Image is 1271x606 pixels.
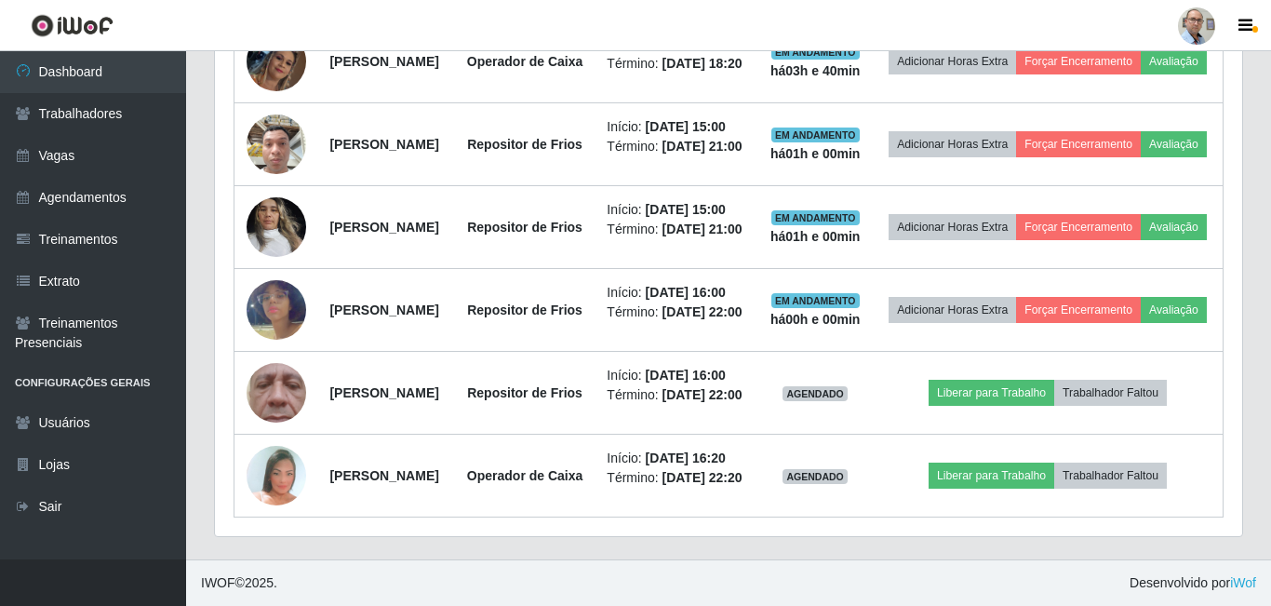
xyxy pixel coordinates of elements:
button: Avaliação [1141,214,1207,240]
button: Avaliação [1141,131,1207,157]
button: Liberar para Trabalho [929,463,1054,489]
button: Adicionar Horas Extra [889,297,1016,323]
strong: [PERSON_NAME] [329,220,438,235]
li: Início: [607,283,746,303]
button: Adicionar Horas Extra [889,48,1016,74]
button: Forçar Encerramento [1016,214,1141,240]
li: Início: [607,366,746,385]
img: 1747494723003.jpeg [247,327,306,459]
button: Avaliação [1141,48,1207,74]
time: [DATE] 18:20 [662,56,742,71]
img: 1736193736674.jpeg [247,257,306,363]
button: Adicionar Horas Extra [889,131,1016,157]
strong: há 03 h e 40 min [770,63,861,78]
span: AGENDADO [783,469,848,484]
li: Término: [607,137,746,156]
span: EM ANDAMENTO [771,210,860,225]
strong: [PERSON_NAME] [329,137,438,152]
time: [DATE] 15:00 [646,119,726,134]
button: Forçar Encerramento [1016,131,1141,157]
li: Término: [607,385,746,405]
button: Trabalhador Faltou [1054,380,1167,406]
li: Término: [607,220,746,239]
a: iWof [1230,575,1256,590]
strong: Repositor de Frios [467,220,582,235]
button: Liberar para Trabalho [929,380,1054,406]
li: Início: [607,449,746,468]
time: [DATE] 22:20 [662,470,742,485]
button: Avaliação [1141,297,1207,323]
span: EM ANDAMENTO [771,293,860,308]
strong: há 01 h e 00 min [770,146,861,161]
strong: Repositor de Frios [467,137,582,152]
strong: [PERSON_NAME] [329,303,438,317]
li: Término: [607,54,746,74]
li: Início: [607,117,746,137]
button: Adicionar Horas Extra [889,214,1016,240]
span: IWOF [201,575,235,590]
time: [DATE] 21:00 [662,139,742,154]
img: 1748792170326.jpeg [247,104,306,183]
button: Forçar Encerramento [1016,48,1141,74]
span: Desenvolvido por [1130,573,1256,593]
time: [DATE] 15:00 [646,202,726,217]
span: AGENDADO [783,386,848,401]
strong: [PERSON_NAME] [329,54,438,69]
li: Término: [607,303,746,322]
strong: [PERSON_NAME] [329,468,438,483]
button: Trabalhador Faltou [1054,463,1167,489]
time: [DATE] 16:00 [646,285,726,300]
strong: Repositor de Frios [467,303,582,317]
img: 1744396836120.jpeg [247,187,306,266]
img: CoreUI Logo [31,14,114,37]
strong: há 00 h e 00 min [770,312,861,327]
time: [DATE] 16:20 [646,451,726,465]
time: [DATE] 22:00 [662,387,742,402]
button: Forçar Encerramento [1016,297,1141,323]
li: Início: [607,200,746,220]
span: EM ANDAMENTO [771,45,860,60]
strong: Repositor de Frios [467,385,582,400]
li: Término: [607,468,746,488]
span: © 2025 . [201,573,277,593]
strong: [PERSON_NAME] [329,385,438,400]
span: EM ANDAMENTO [771,128,860,142]
strong: Operador de Caixa [467,54,583,69]
time: [DATE] 22:00 [662,304,742,319]
time: [DATE] 21:00 [662,222,742,236]
strong: Operador de Caixa [467,468,583,483]
img: 1737214491896.jpeg [247,432,306,518]
img: 1747887947738.jpeg [247,8,306,114]
time: [DATE] 16:00 [646,368,726,383]
strong: há 01 h e 00 min [770,229,861,244]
